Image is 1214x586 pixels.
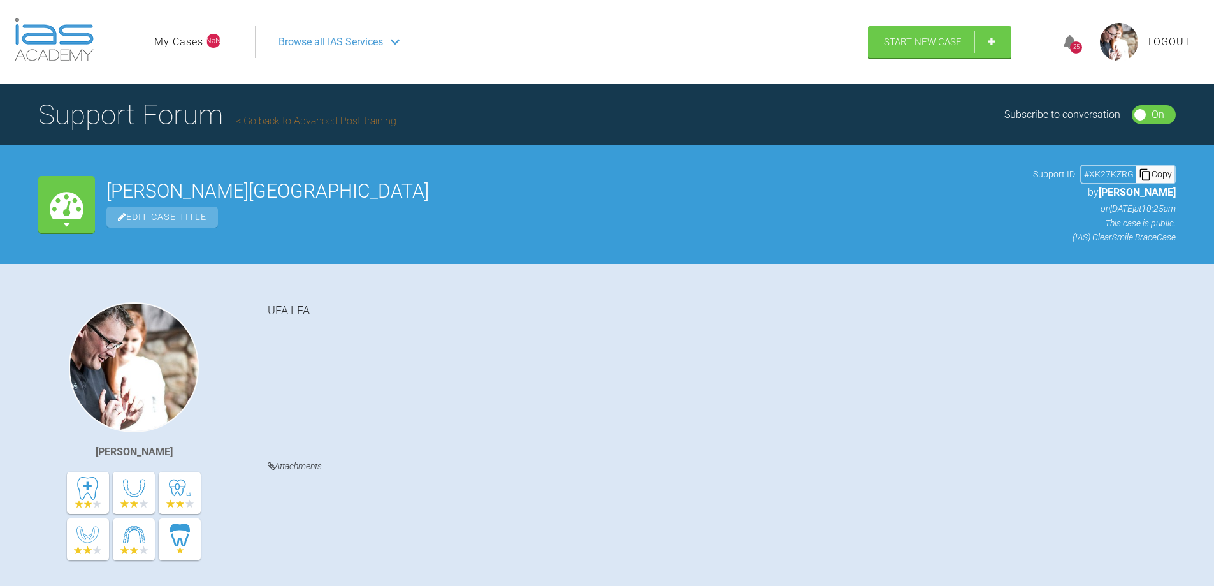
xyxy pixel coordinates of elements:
p: on [DATE] at 10:25am [1033,201,1176,216]
div: # XK27KZRG [1081,167,1136,181]
span: NaN [206,34,220,48]
span: Edit Case Title [106,207,218,228]
a: Go back to Advanced Post-training [236,115,396,127]
img: profile.png [1100,23,1138,61]
h4: Attachments [268,458,1176,474]
h1: Support Forum [38,92,396,137]
p: by [1033,184,1176,201]
div: On [1152,106,1164,123]
div: Subscribe to conversation [1004,106,1120,123]
a: My Cases [154,34,203,50]
p: (IAS) ClearSmile Brace Case [1033,230,1176,244]
p: This case is public. [1033,216,1176,230]
a: Start New Case [868,26,1011,58]
span: Start New Case [884,36,962,48]
a: Logout [1148,34,1191,50]
div: UFA LFA [268,302,1176,439]
span: Support ID [1033,167,1075,181]
img: Grant McAree [69,302,199,432]
div: 25 [1070,41,1082,54]
div: [PERSON_NAME] [96,444,173,460]
img: logo-light.3e3ef733.png [15,18,94,61]
div: Copy [1136,166,1174,182]
h2: [PERSON_NAME][GEOGRAPHIC_DATA] [106,182,1022,201]
span: Browse all IAS Services [278,34,383,50]
span: [PERSON_NAME] [1099,186,1176,198]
